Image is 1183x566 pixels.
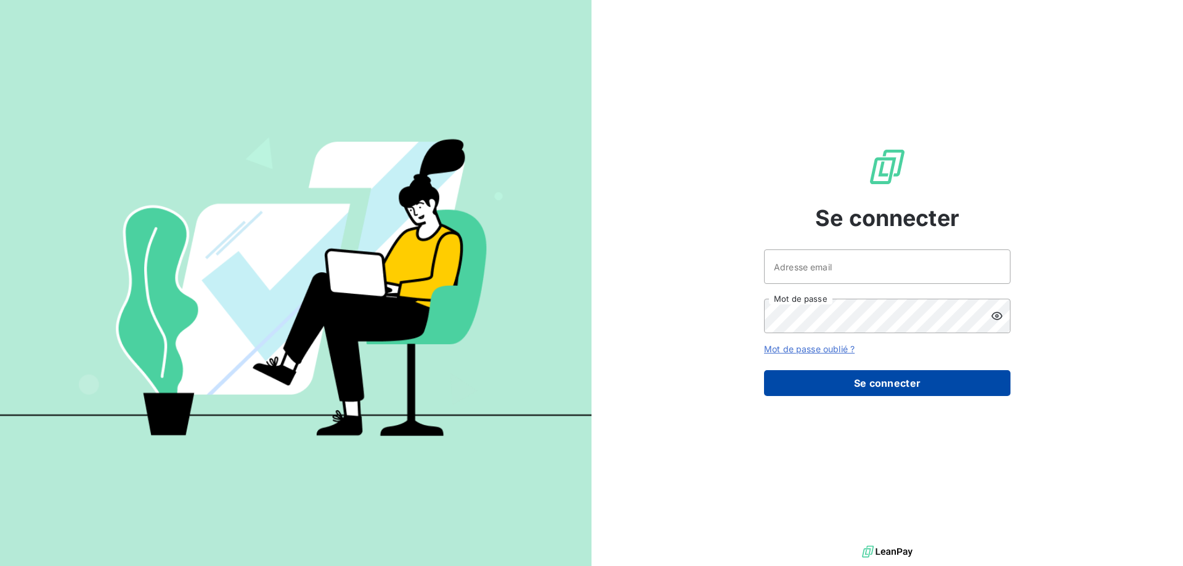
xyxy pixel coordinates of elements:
[862,543,913,561] img: logo
[815,201,959,235] span: Se connecter
[868,147,907,187] img: Logo LeanPay
[764,370,1010,396] button: Se connecter
[764,344,855,354] a: Mot de passe oublié ?
[764,249,1010,284] input: placeholder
